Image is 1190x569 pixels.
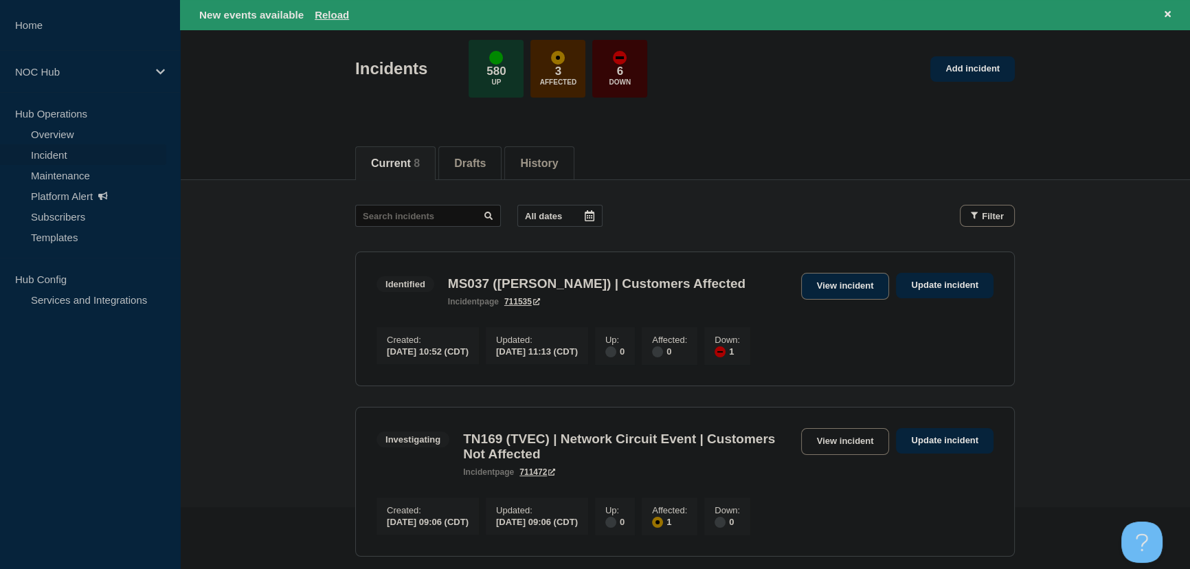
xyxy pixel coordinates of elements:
[605,345,625,357] div: 0
[801,428,890,455] a: View incident
[355,205,501,227] input: Search incidents
[540,78,576,86] p: Affected
[715,505,740,515] p: Down :
[652,345,687,357] div: 0
[715,517,726,528] div: disabled
[520,157,558,170] button: History
[454,157,486,170] button: Drafts
[377,432,449,447] span: Investigating
[609,78,631,86] p: Down
[387,505,469,515] p: Created :
[605,346,616,357] div: disabled
[15,66,147,78] p: NOC Hub
[896,428,993,454] a: Update incident
[652,335,687,345] p: Affected :
[315,9,349,21] button: Reload
[517,205,603,227] button: All dates
[652,515,687,528] div: 1
[496,515,578,527] div: [DATE] 09:06 (CDT)
[652,505,687,515] p: Affected :
[199,9,304,21] span: New events available
[605,515,625,528] div: 0
[448,276,745,291] h3: MS037 ([PERSON_NAME]) | Customers Affected
[715,335,740,345] p: Down :
[551,51,565,65] div: affected
[525,211,562,221] p: All dates
[355,59,427,78] h1: Incidents
[377,276,434,292] span: Identified
[617,65,623,78] p: 6
[387,515,469,527] div: [DATE] 09:06 (CDT)
[504,297,540,306] a: 711535
[496,335,578,345] p: Updated :
[463,467,514,477] p: page
[448,297,480,306] span: incident
[801,273,890,300] a: View incident
[486,65,506,78] p: 580
[1121,522,1163,563] iframe: Help Scout Beacon - Open
[555,65,561,78] p: 3
[982,211,1004,221] span: Filter
[489,51,503,65] div: up
[387,345,469,357] div: [DATE] 10:52 (CDT)
[652,517,663,528] div: affected
[930,56,1015,82] a: Add incident
[605,335,625,345] p: Up :
[613,51,627,65] div: down
[960,205,1015,227] button: Filter
[414,157,420,169] span: 8
[387,335,469,345] p: Created :
[652,346,663,357] div: disabled
[463,467,495,477] span: incident
[491,78,501,86] p: Up
[519,467,555,477] a: 711472
[605,505,625,515] p: Up :
[896,273,993,298] a: Update incident
[715,345,740,357] div: 1
[448,297,499,306] p: page
[496,505,578,515] p: Updated :
[463,432,794,462] h3: TN169 (TVEC) | Network Circuit Event | Customers Not Affected
[371,157,420,170] button: Current 8
[605,517,616,528] div: disabled
[715,515,740,528] div: 0
[496,345,578,357] div: [DATE] 11:13 (CDT)
[715,346,726,357] div: down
